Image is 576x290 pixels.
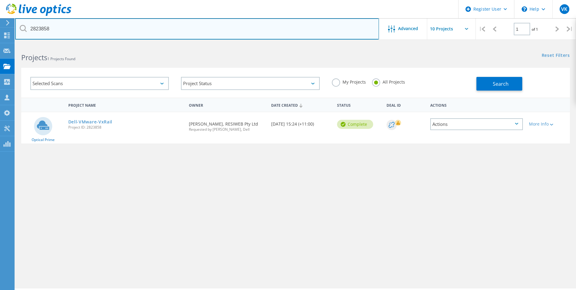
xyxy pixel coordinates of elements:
span: Project ID: 2823858 [68,126,183,129]
span: 1 Projects Found [47,56,75,61]
a: Dell-VMware-VxRail [68,120,113,124]
div: Date Created [268,99,334,111]
div: More Info [529,122,567,126]
a: Live Optics Dashboard [6,13,71,17]
div: [DATE] 15:24 (+11:00) [268,112,334,132]
div: | [476,18,488,40]
div: Complete [337,120,373,129]
div: [PERSON_NAME], RESIWEB Pty Ltd [186,112,268,137]
div: | [564,18,576,40]
input: Search projects by name, owner, ID, company, etc [15,18,379,40]
div: Selected Scans [30,77,169,90]
b: Projects [21,53,47,62]
span: of 1 [532,27,538,32]
span: Optical Prime [32,138,55,142]
div: Project Status [181,77,319,90]
button: Search [476,77,522,91]
svg: \n [522,6,527,12]
div: Actions [427,99,526,110]
span: Advanced [398,26,418,31]
div: Actions [430,118,523,130]
a: Reset Filters [542,53,570,58]
label: All Projects [372,78,405,84]
span: Search [493,81,509,87]
div: Project Name [65,99,186,110]
div: Deal Id [383,99,428,110]
span: Requested by [PERSON_NAME], Dell [189,128,265,131]
label: My Projects [332,78,366,84]
div: Status [334,99,383,110]
span: VK [561,7,567,12]
div: Owner [186,99,268,110]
